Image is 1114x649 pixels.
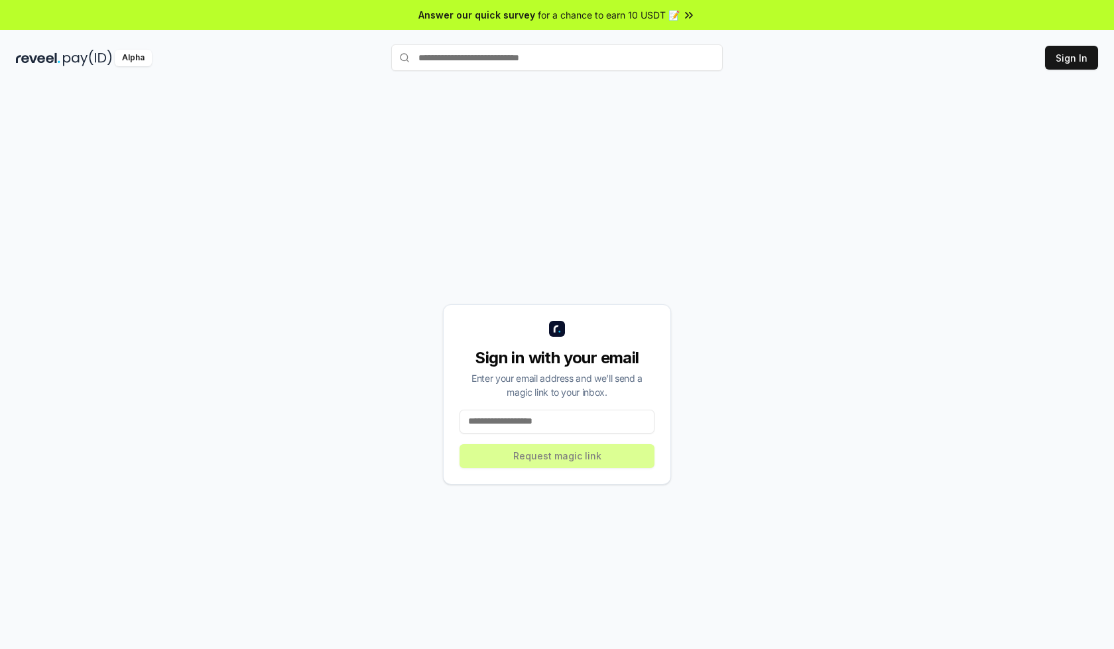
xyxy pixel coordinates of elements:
[418,8,535,22] span: Answer our quick survey
[460,371,654,399] div: Enter your email address and we’ll send a magic link to your inbox.
[1045,46,1098,70] button: Sign In
[549,321,565,337] img: logo_small
[16,50,60,66] img: reveel_dark
[460,347,654,369] div: Sign in with your email
[63,50,112,66] img: pay_id
[115,50,152,66] div: Alpha
[538,8,680,22] span: for a chance to earn 10 USDT 📝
